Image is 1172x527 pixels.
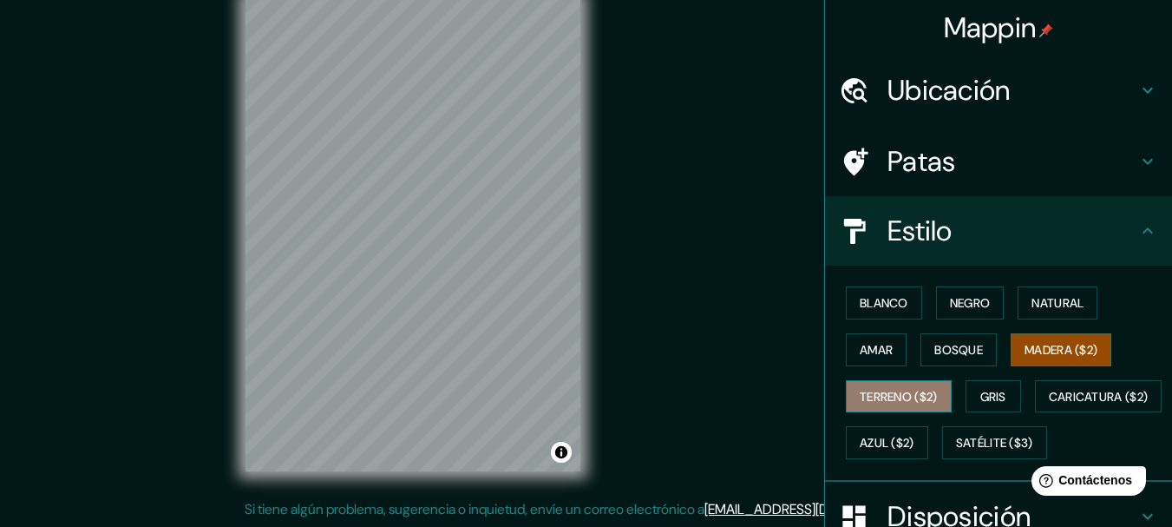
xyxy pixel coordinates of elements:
iframe: Lanzador de widgets de ayuda [1018,459,1153,508]
font: Caricatura ($2) [1049,389,1149,405]
font: Si tiene algún problema, sugerencia o inquietud, envíe un correo electrónico a [245,500,704,518]
font: Azul ($2) [860,436,914,451]
font: Patas [887,143,956,180]
button: Madera ($2) [1011,333,1111,366]
button: Gris [966,380,1021,413]
a: [EMAIL_ADDRESS][DOMAIN_NAME] [704,500,919,518]
font: Madera ($2) [1025,342,1097,358]
button: Caricatura ($2) [1035,380,1162,413]
font: Gris [980,389,1006,405]
button: Bosque [920,333,997,366]
font: Mappin [944,10,1037,46]
div: Estilo [825,196,1172,266]
div: Ubicación [825,56,1172,125]
img: pin-icon.png [1039,23,1053,37]
button: Activar o desactivar atribución [551,442,572,463]
button: Natural [1018,287,1097,319]
font: Natural [1031,295,1084,311]
font: Bosque [934,342,983,358]
font: Blanco [860,295,908,311]
button: Azul ($2) [846,426,928,459]
font: Estilo [887,213,953,249]
font: Negro [950,295,991,311]
button: Satélite ($3) [942,426,1047,459]
button: Terreno ($2) [846,380,952,413]
font: Satélite ($3) [956,436,1033,451]
font: Terreno ($2) [860,389,938,405]
button: Amar [846,333,907,366]
font: Amar [860,342,893,358]
font: Ubicación [887,72,1011,109]
button: Blanco [846,287,922,319]
div: Patas [825,127,1172,196]
button: Negro [936,287,1005,319]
